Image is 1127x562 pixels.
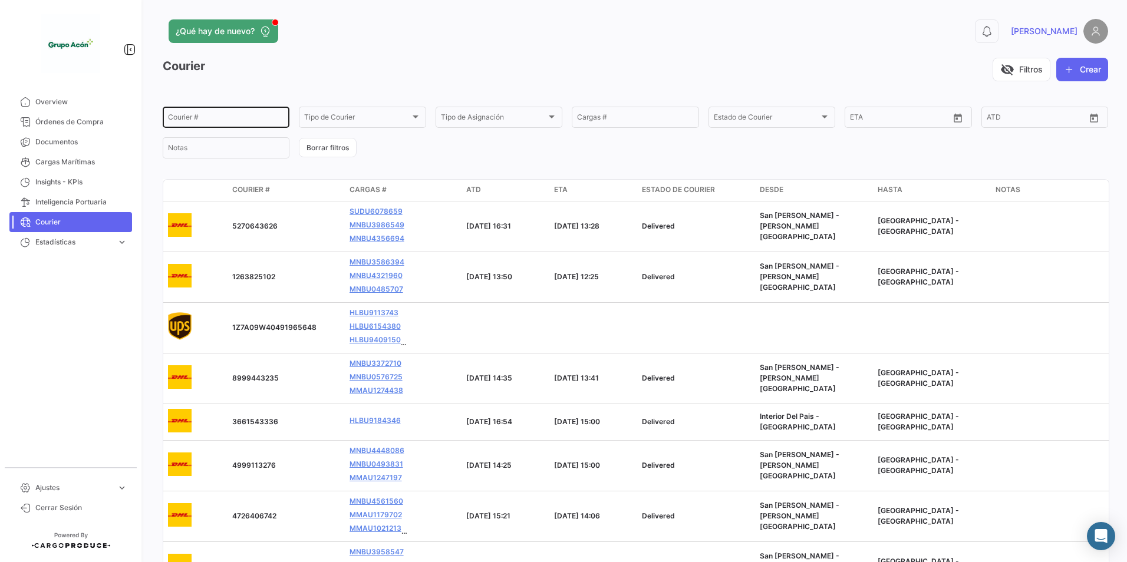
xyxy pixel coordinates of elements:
[232,417,278,426] span: 3661543336
[117,237,127,247] span: expand_more
[228,180,345,201] datatable-header-cell: Courier #
[350,445,404,456] a: MNBU4448086
[35,157,127,167] span: Cargas Marítimas
[168,213,192,237] img: DHLIcon.png
[350,496,403,507] a: MNBU4561560
[232,184,270,195] span: Courier #
[878,455,959,475] span: Gothenburg - Sweden
[299,138,357,157] button: Borrar filtros
[350,372,403,382] a: MNBU0576725
[949,109,967,127] button: Open calendar
[350,385,403,396] a: MMAU1274438
[642,373,675,382] span: Delivered
[1083,19,1108,44] img: placeholder-user.png
[9,172,132,192] a: Insights - KPIs
[714,115,819,123] span: Estado de Courier
[466,272,512,281] span: [DATE] 13:50
[878,267,959,286] span: Stockholm - Sweden
[232,323,317,332] span: 1Z7A09W40491965648
[41,14,100,73] img: 1f3d66c5-6a2d-4a07-a58d-3a8e9bbc88ff.jpeg
[9,192,132,212] a: Inteligencia Portuaria
[350,184,387,195] span: Cargas #
[9,132,132,152] a: Documentos
[35,137,127,147] span: Documentos
[35,117,127,127] span: Órdenes de Compra
[466,511,510,520] span: [DATE] 15:21
[232,461,276,470] span: 4999113276
[554,184,568,195] span: ETA
[878,184,902,195] span: Hasta
[760,501,839,531] span: San Jose - Costa Rica
[642,272,675,281] span: Delivered
[350,270,403,281] a: MNBU4321960
[35,177,127,187] span: Insights - KPIs
[466,373,512,382] span: [DATE] 14:35
[168,264,192,287] img: DHLIcon.png
[878,216,959,236] span: Stockholm - Sweden
[878,412,959,431] span: Gothenburg - Sweden
[168,503,192,527] img: DHLIcon.png
[35,237,112,247] span: Estadísticas
[760,262,839,292] span: San Jose - Costa Rica
[35,217,127,227] span: Courier
[304,115,410,123] span: Tipo de Courier
[554,272,599,281] span: [DATE] 12:25
[642,417,675,426] span: Delivered
[232,272,275,281] span: 1263825102
[350,206,403,217] a: SUDU6078659
[232,511,276,520] span: 4726406742
[466,461,512,470] span: [DATE] 14:25
[554,373,599,382] span: [DATE] 13:41
[345,180,462,201] datatable-header-cell: Cargas #
[850,115,886,123] input: ETA Desde
[9,152,132,172] a: Cargas Marítimas
[1032,115,1079,123] input: ATD Hasta
[163,58,205,75] h3: Courier
[1087,522,1115,550] div: Abrir Intercom Messenger
[642,222,675,230] span: Delivered
[350,358,401,369] a: MNBU3372710
[350,308,398,318] a: HLBU9113743
[760,450,839,480] span: San Jose - Costa Rica
[9,92,132,112] a: Overview
[176,25,255,37] span: ¿Qué hay de nuevo?
[1000,62,1014,77] span: visibility_off
[466,222,511,230] span: [DATE] 16:31
[350,321,401,332] a: HLBU6154380
[441,115,546,123] span: Tipo de Asignación
[642,184,715,195] span: Estado de Courier
[9,212,132,232] a: Courier
[350,335,401,345] a: HLBU9409150
[996,184,1020,195] span: Notas
[168,452,192,476] img: DHLIcon.png
[993,58,1050,81] button: visibility_offFiltros
[35,482,112,493] span: Ajustes
[1011,25,1077,37] span: [PERSON_NAME]
[554,461,600,470] span: [DATE] 15:00
[1056,58,1108,81] button: Crear
[350,472,402,483] a: MMAU1247197
[1085,109,1103,127] button: Open calendar
[35,197,127,207] span: Inteligencia Portuaria
[350,220,404,230] a: MNBU3986549
[637,180,755,201] datatable-header-cell: Estado de Courier
[168,312,192,340] img: UPSIcon.png
[755,180,873,201] datatable-header-cell: Desde
[350,523,401,534] a: MMAU1021213
[642,461,675,470] span: Delivered
[35,97,127,107] span: Overview
[760,363,839,393] span: San Jose - Costa Rica
[987,115,1024,123] input: ATD Desde
[878,368,959,388] span: Stockholm - Sweden
[168,409,192,432] img: DHLIcon.png
[760,184,783,195] span: Desde
[350,284,403,295] a: MNBU0485707
[350,459,403,470] a: MNBU0493831
[169,19,278,43] button: ¿Qué hay de nuevo?
[350,415,401,426] a: HLBU9184346
[9,112,132,132] a: Órdenes de Compra
[642,511,675,520] span: Delivered
[350,547,404,557] a: MNBU3958547
[878,506,959,525] span: Gothenburg - Sweden
[554,222,599,230] span: [DATE] 13:28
